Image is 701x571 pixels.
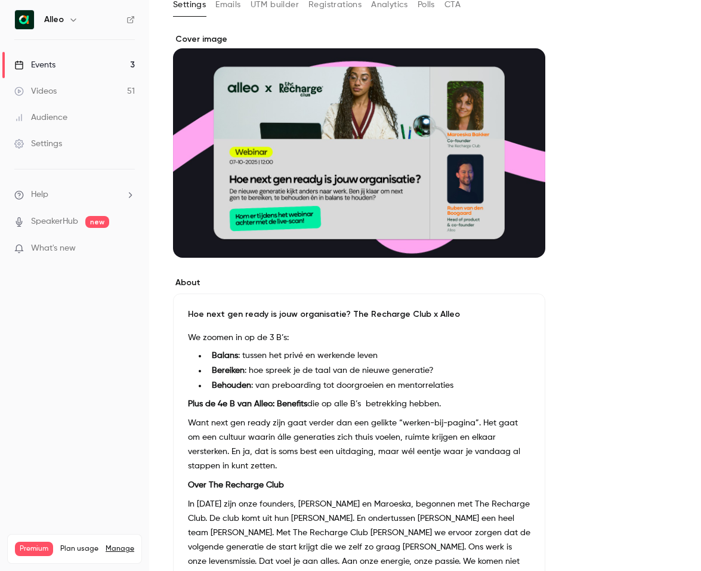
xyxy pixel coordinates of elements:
span: Premium [15,542,53,556]
h6: Alleo [44,14,64,26]
li: help-dropdown-opener [14,189,135,201]
strong: Plus de 4e B van Alleo: Benefits [188,400,307,408]
img: Alleo [15,10,34,29]
section: Cover image [173,33,545,258]
span: Plan usage [60,544,98,554]
strong: Balans [212,351,238,360]
iframe: Noticeable Trigger [121,243,135,254]
div: Audience [14,112,67,124]
label: About [173,277,545,289]
p: Want next gen ready zijn gaat verder dan een gelikte “werken-bij-pagina”. Het gaat om een cultuur... [188,416,530,473]
li: : hoe spreek je de taal van de nieuwe generatie? [207,365,530,377]
label: Cover image [173,33,545,45]
span: What's new [31,242,76,255]
div: Events [14,59,55,71]
span: Help [31,189,48,201]
strong: Behouden [212,381,251,390]
div: Videos [14,85,57,97]
strong: Bereiken [212,366,245,375]
strong: Over The Recharge Club [188,481,284,489]
li: : tussen het privé en werkende leven [207,350,530,362]
li: : van preboarding tot doorgroeien en mentorrelaties [207,379,530,392]
p: We zoomen in op de 3 B’s: [188,331,530,345]
p: die op alle B’s betrekking hebben. [188,397,530,411]
div: Settings [14,138,62,150]
p: Hoe next gen ready is jouw organisatie? The Recharge Club x Alleo [188,308,530,320]
a: Manage [106,544,134,554]
span: new [85,216,109,228]
a: SpeakerHub [31,215,78,228]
